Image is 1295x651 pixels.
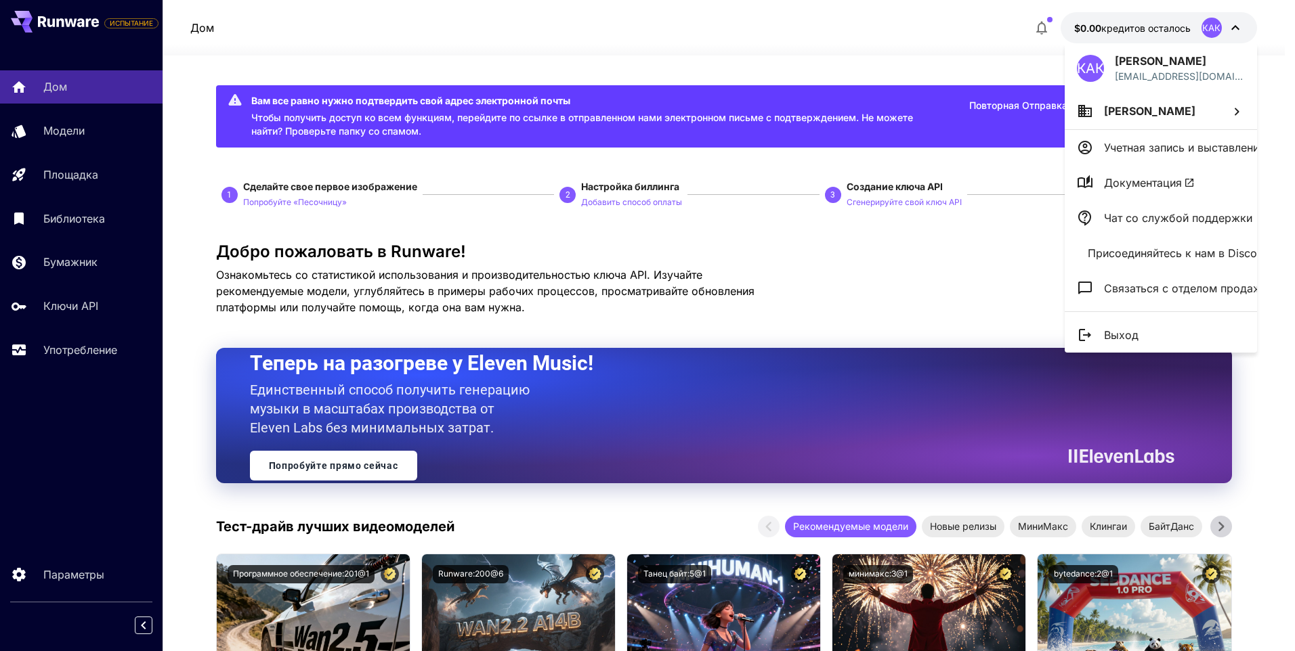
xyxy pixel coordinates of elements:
p: Связаться с отделом продаж [1104,280,1262,296]
div: КАК [1077,55,1104,82]
p: Чат со службой поддержки [1104,210,1252,226]
p: [EMAIL_ADDRESS][DOMAIN_NAME] [1115,69,1245,83]
span: [PERSON_NAME] [1104,104,1195,118]
p: [PERSON_NAME] [1115,53,1245,69]
p: Присоединяйтесь к нам в Discord [1088,245,1268,261]
p: Выход [1104,327,1139,343]
button: [PERSON_NAME] [1065,93,1257,129]
font: Документация [1104,175,1182,191]
div: atsumori2281337@gmail.com [1115,69,1245,83]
